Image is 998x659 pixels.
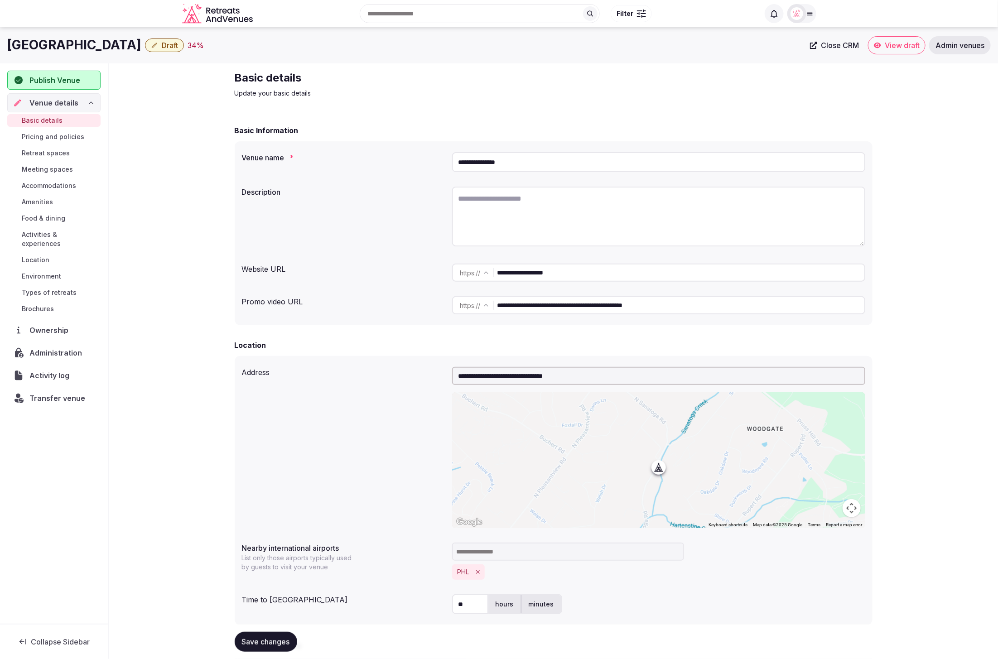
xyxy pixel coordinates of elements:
[29,75,80,86] span: Publish Venue
[7,163,101,176] a: Meeting spaces
[7,228,101,250] a: Activities & experiences
[188,40,204,51] button: 34%
[22,255,49,265] span: Location
[868,36,926,54] a: View draft
[821,41,859,50] span: Close CRM
[7,632,101,652] button: Collapse Sidebar
[22,230,97,248] span: Activities & experiences
[162,41,178,50] span: Draft
[885,41,920,50] span: View draft
[7,130,101,143] a: Pricing and policies
[7,179,101,192] a: Accommodations
[235,632,297,652] button: Save changes
[7,196,101,208] a: Amenities
[7,286,101,299] a: Types of retreats
[188,40,204,51] div: 34 %
[182,4,255,24] svg: Retreats and Venues company logo
[611,5,652,22] button: Filter
[22,214,65,223] span: Food & dining
[617,9,633,18] span: Filter
[7,36,141,54] h1: [GEOGRAPHIC_DATA]
[22,181,76,190] span: Accommodations
[145,38,184,52] button: Draft
[805,36,864,54] a: Close CRM
[22,197,53,207] span: Amenities
[22,288,77,297] span: Types of retreats
[29,97,78,108] span: Venue details
[29,325,72,336] span: Ownership
[935,41,984,50] span: Admin venues
[7,147,101,159] a: Retreat spaces
[929,36,991,54] a: Admin venues
[7,303,101,315] a: Brochures
[29,370,73,381] span: Activity log
[22,116,63,125] span: Basic details
[242,637,290,646] span: Save changes
[7,321,101,340] a: Ownership
[22,149,70,158] span: Retreat spaces
[182,4,255,24] a: Visit the homepage
[7,389,101,408] button: Transfer venue
[29,347,86,358] span: Administration
[7,114,101,127] a: Basic details
[791,7,803,20] img: miaceralde
[7,343,101,362] a: Administration
[22,132,84,141] span: Pricing and policies
[7,212,101,225] a: Food & dining
[22,272,61,281] span: Environment
[22,165,73,174] span: Meeting spaces
[7,254,101,266] a: Location
[29,393,85,404] span: Transfer venue
[7,270,101,283] a: Environment
[31,637,90,646] span: Collapse Sidebar
[7,366,101,385] a: Activity log
[7,71,101,90] button: Publish Venue
[22,304,54,313] span: Brochures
